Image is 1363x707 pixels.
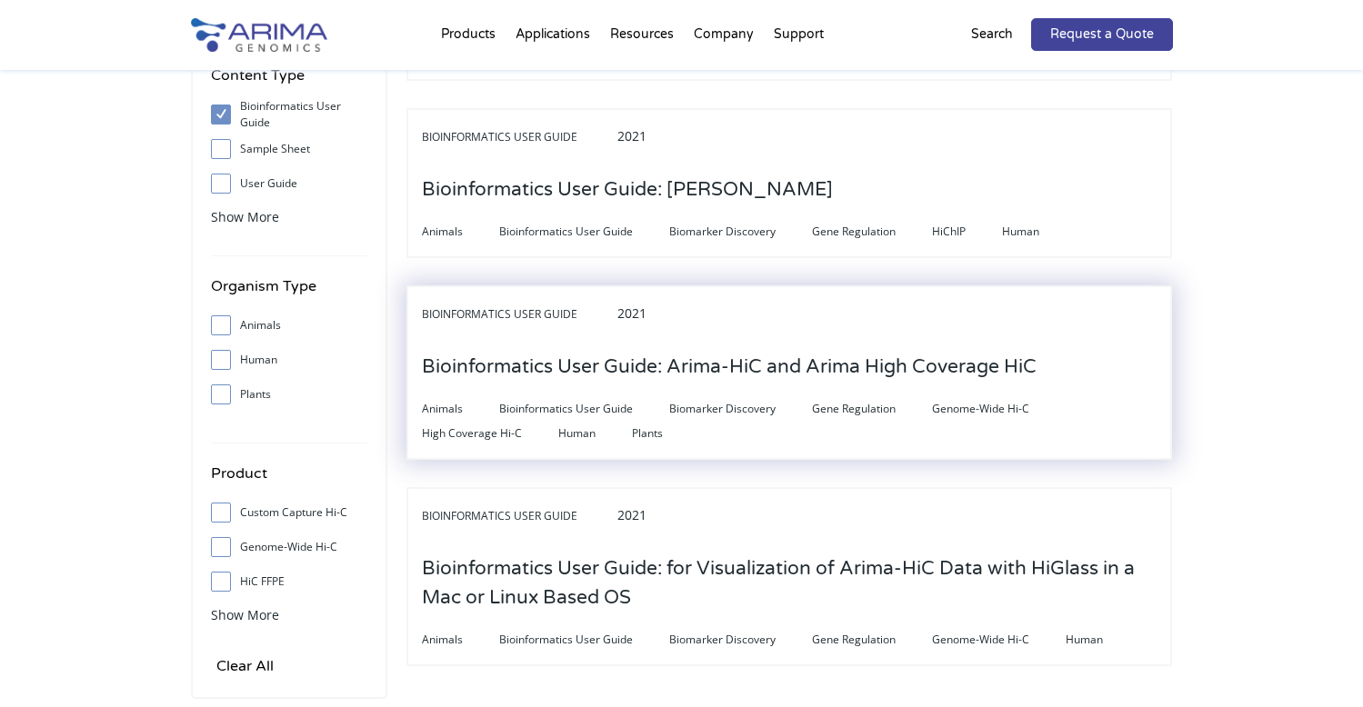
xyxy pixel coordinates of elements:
[669,221,812,243] span: Biomarker Discovery
[499,221,669,243] span: Bioinformatics User Guide
[669,398,812,420] span: Biomarker Discovery
[669,629,812,651] span: Biomarker Discovery
[558,423,632,444] span: Human
[211,568,367,595] label: HiC FFPE
[422,126,614,148] span: Bioinformatics User Guide
[422,423,558,444] span: High Coverage Hi-C
[211,135,367,163] label: Sample Sheet
[211,64,367,101] h4: Content Type
[191,18,327,52] img: Arima-Genomics-logo
[211,346,367,373] label: Human
[211,381,367,408] label: Plants
[422,541,1157,626] h3: Bioinformatics User Guide: for Visualization of Arima-HiC Data with HiGlass in a Mac or Linux Bas...
[499,629,669,651] span: Bioinformatics User Guide
[422,629,499,651] span: Animals
[422,304,614,325] span: Bioinformatics User Guide
[932,221,1002,243] span: HiChIP
[211,170,367,197] label: User Guide
[211,533,367,561] label: Genome-Wide Hi-C
[211,462,367,499] h4: Product
[211,208,279,225] span: Show More
[1002,221,1076,243] span: Human
[617,506,646,523] span: 2021
[812,629,932,651] span: Gene Regulation
[422,357,1037,377] a: Bioinformatics User Guide: Arima-HiC and Arima High Coverage HiC
[617,304,646,322] span: 2021
[422,180,833,200] a: Bioinformatics User Guide: [PERSON_NAME]
[1066,629,1139,651] span: Human
[211,312,367,339] label: Animals
[211,606,279,623] span: Show More
[812,398,932,420] span: Gene Regulation
[422,221,499,243] span: Animals
[211,499,367,526] label: Custom Capture Hi-C
[422,162,833,218] h3: Bioinformatics User Guide: [PERSON_NAME]
[932,398,1066,420] span: Genome-Wide Hi-C
[971,23,1013,46] p: Search
[422,588,1157,608] a: Bioinformatics User Guide: for Visualization of Arima-HiC Data with HiGlass in a Mac or Linux Bas...
[499,398,669,420] span: Bioinformatics User Guide
[211,653,279,679] input: Clear All
[211,101,367,128] label: Bioinformatics User Guide
[812,221,932,243] span: Gene Regulation
[1031,18,1173,51] a: Request a Quote
[422,505,614,527] span: Bioinformatics User Guide
[932,629,1066,651] span: Genome-Wide Hi-C
[422,339,1037,395] h3: Bioinformatics User Guide: Arima-HiC and Arima High Coverage HiC
[632,423,699,444] span: Plants
[617,127,646,144] span: 2021
[422,398,499,420] span: Animals
[211,274,367,312] h4: Organism Type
